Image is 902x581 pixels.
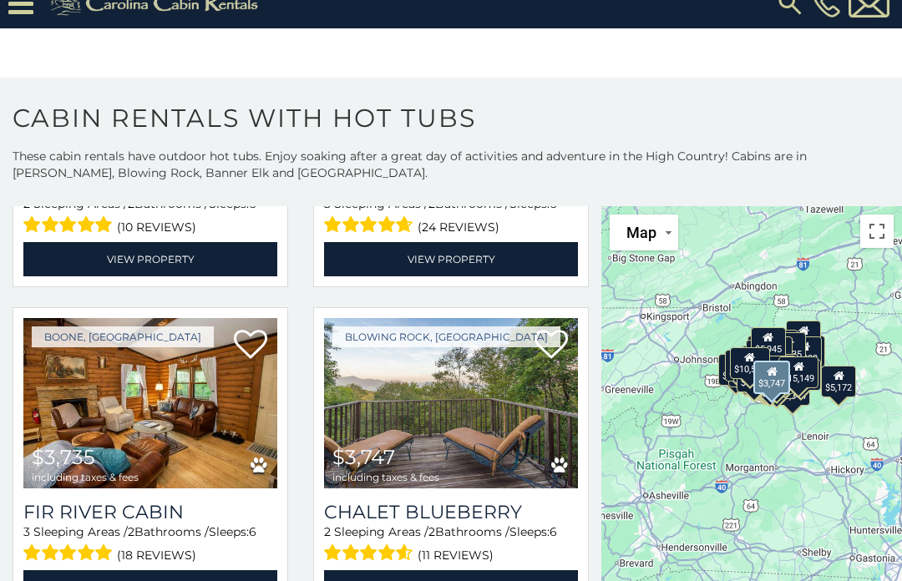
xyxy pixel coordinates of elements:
[32,472,139,482] span: including taxes & fees
[324,523,578,566] div: Sleeping Areas / Bathrooms / Sleeps:
[23,318,277,488] img: Fir River Cabin
[860,215,894,248] button: Toggle fullscreen view
[23,523,277,566] div: Sleeping Areas / Bathrooms / Sleeps:
[771,332,806,364] div: $3,735
[324,524,331,539] span: 2
[332,326,560,347] a: Blowing Rock, [GEOGRAPHIC_DATA]
[324,318,578,488] a: Chalet Blueberry $3,747 including taxes & fees
[128,524,134,539] span: 2
[332,445,395,469] span: $3,747
[324,318,578,488] img: Chalet Blueberry
[610,215,678,250] button: Change map style
[324,195,578,238] div: Sleeping Areas / Bathrooms / Sleeps:
[753,361,790,394] div: $3,747
[418,216,499,238] span: (24 reviews)
[730,347,770,379] div: $10,533
[428,524,435,539] span: 2
[249,524,256,539] span: 6
[626,224,656,241] span: Map
[778,356,818,388] div: $15,149
[718,354,753,386] div: $6,790
[32,326,214,347] a: Boone, [GEOGRAPHIC_DATA]
[32,445,95,469] span: $3,735
[23,242,277,276] a: View Property
[418,544,494,566] span: (11 reviews)
[751,327,786,359] div: $5,945
[23,318,277,488] a: Fir River Cabin $3,735 including taxes & fees
[550,524,557,539] span: 6
[786,321,821,352] div: $2,416
[821,366,856,397] div: $5,172
[234,328,267,363] a: Add to favorites
[332,472,439,482] span: including taxes & fees
[324,501,578,523] a: Chalet Blueberry
[23,195,277,238] div: Sleeping Areas / Bathrooms / Sleeps:
[117,216,196,238] span: (10 reviews)
[725,350,760,381] div: $6,322
[117,544,196,566] span: (18 reviews)
[23,524,30,539] span: 3
[324,242,578,276] a: View Property
[23,501,277,523] a: Fir River Cabin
